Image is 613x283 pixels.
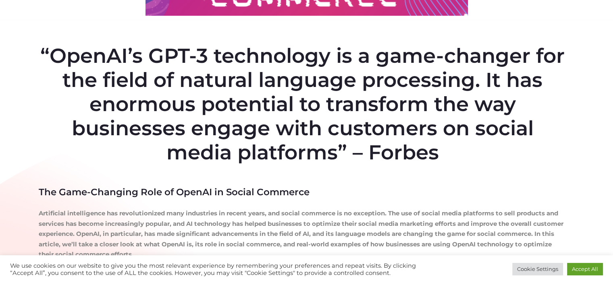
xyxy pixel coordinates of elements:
div: We use cookies on our website to give you the most relevant experience by remembering your prefer... [10,262,425,277]
h2: “OpenAI’s GPT-3 technology is a game-changer for the field of natural language processing. It has... [39,44,567,165]
b: Artificial intelligence has revolutionized many industries in recent years, and social commerce i... [39,209,563,258]
a: Accept All [567,263,603,275]
a: Cookie Settings [512,263,563,275]
h3: The Game-Changing Role of OpenAI in Social Commerce [39,187,567,198]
